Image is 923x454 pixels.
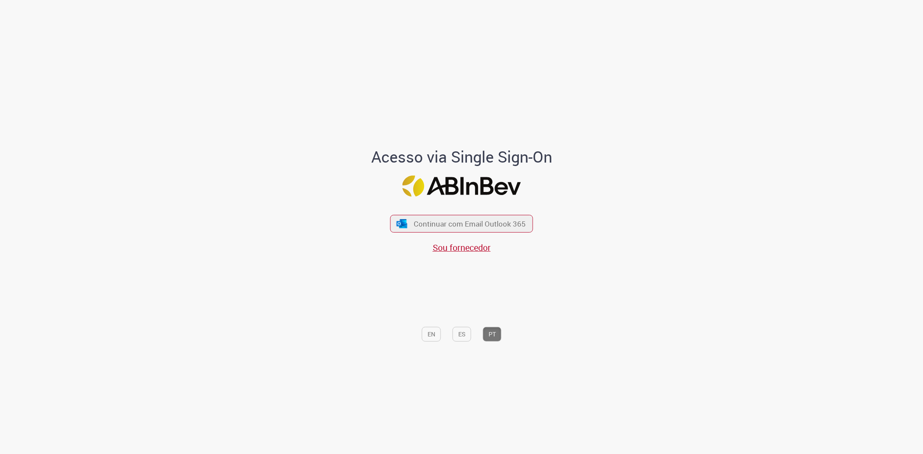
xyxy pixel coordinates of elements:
button: ícone Azure/Microsoft 360 Continuar com Email Outlook 365 [390,215,533,233]
span: Continuar com Email Outlook 365 [414,219,526,229]
button: PT [483,327,502,342]
button: ES [453,327,471,342]
img: Logo ABInBev [402,176,521,197]
img: ícone Azure/Microsoft 360 [396,219,408,228]
button: EN [422,327,441,342]
a: Sou fornecedor [433,242,491,253]
h1: Acesso via Single Sign-On [341,148,582,165]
